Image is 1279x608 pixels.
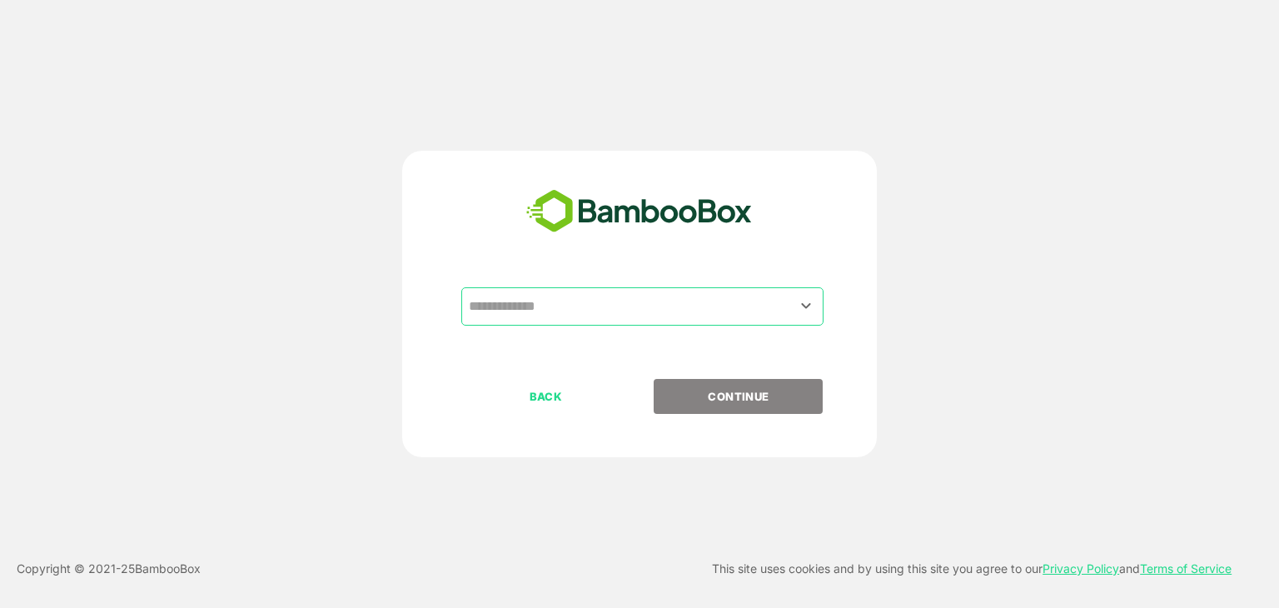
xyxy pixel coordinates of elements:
a: Terms of Service [1140,561,1232,576]
p: CONTINUE [655,387,822,406]
p: This site uses cookies and by using this site you agree to our and [712,559,1232,579]
button: BACK [461,379,630,414]
p: BACK [463,387,630,406]
button: Open [795,295,818,317]
p: Copyright © 2021- 25 BambooBox [17,559,201,579]
img: bamboobox [517,184,761,239]
a: Privacy Policy [1043,561,1119,576]
button: CONTINUE [654,379,823,414]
